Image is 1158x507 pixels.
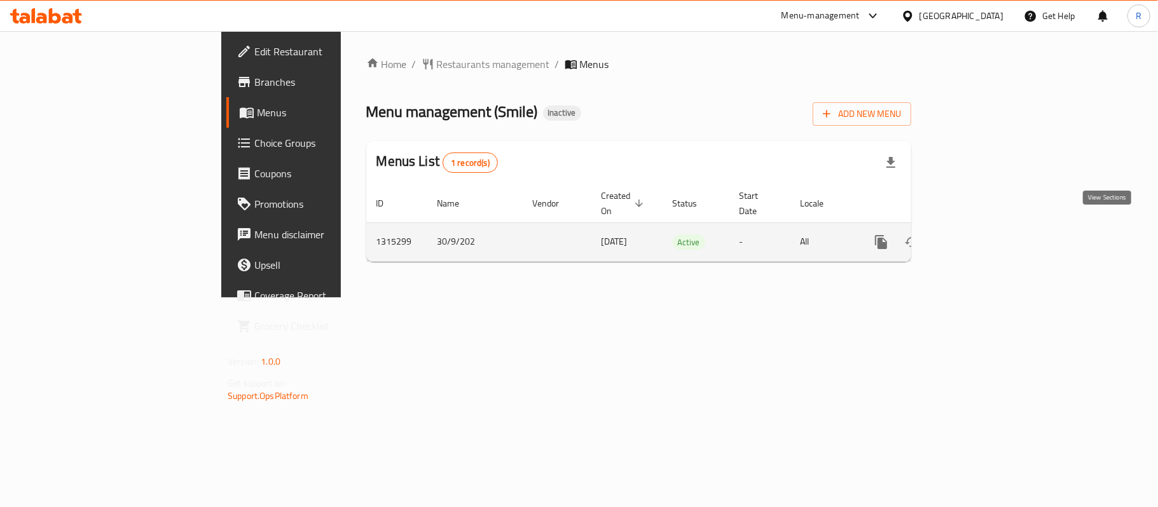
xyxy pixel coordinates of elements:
span: ID [376,196,401,211]
li: / [555,57,560,72]
div: Inactive [543,105,581,121]
button: Add New Menu [813,102,911,126]
a: Choice Groups [226,128,415,158]
span: Add New Menu [823,106,901,122]
div: Export file [876,147,906,178]
table: enhanced table [366,184,998,262]
h2: Menus List [376,152,498,173]
span: Locale [801,196,841,211]
span: Active [673,235,705,250]
span: Grocery Checklist [254,318,404,334]
a: Grocery Checklist [226,311,415,341]
span: Choice Groups [254,135,404,151]
span: Menu management ( Smile ) [366,97,538,126]
td: 30/9/202 [427,222,523,261]
a: Menus [226,97,415,128]
button: more [866,227,897,257]
span: Edit Restaurant [254,44,404,59]
button: Change Status [897,227,927,257]
span: 1.0.0 [261,353,280,370]
span: 1 record(s) [443,157,497,169]
a: Support.OpsPlatform [228,388,308,404]
span: Coverage Report [254,288,404,303]
td: - [729,222,790,261]
span: Get support on: [228,375,286,391]
span: Version: [228,353,259,370]
a: Upsell [226,250,415,280]
a: Edit Restaurant [226,36,415,67]
span: Name [438,196,476,211]
nav: breadcrumb [366,57,911,72]
div: Total records count [443,152,498,173]
span: Branches [254,74,404,90]
span: Upsell [254,257,404,273]
a: Promotions [226,189,415,219]
span: Inactive [543,107,581,118]
span: Restaurants management [437,57,550,72]
a: Branches [226,67,415,97]
div: Menu-management [782,8,860,24]
span: Coupons [254,166,404,181]
span: Status [673,196,714,211]
a: Menu disclaimer [226,219,415,250]
span: Menus [580,57,609,72]
span: Start Date [740,188,775,219]
a: Restaurants management [422,57,550,72]
a: Coupons [226,158,415,189]
a: Coverage Report [226,280,415,311]
span: Menus [257,105,404,120]
td: All [790,222,856,261]
span: Promotions [254,196,404,212]
span: Created On [602,188,647,219]
span: Vendor [533,196,576,211]
span: Menu disclaimer [254,227,404,242]
span: [DATE] [602,233,628,250]
th: Actions [856,184,998,223]
span: R [1136,9,1141,23]
div: [GEOGRAPHIC_DATA] [920,9,1003,23]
